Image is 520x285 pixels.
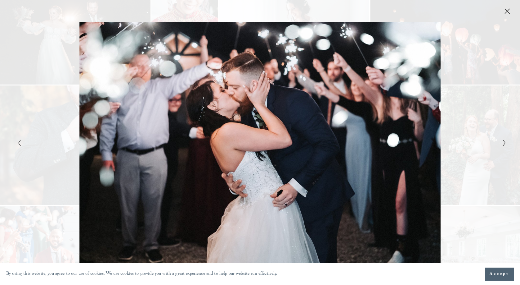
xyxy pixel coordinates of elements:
[500,139,504,146] button: Next Slide
[502,8,512,15] button: Close
[485,268,514,281] button: Accept
[6,270,278,279] p: By using this website, you agree to our use of cookies. We use cookies to provide you with a grea...
[16,139,20,146] button: Previous Slide
[490,271,509,277] span: Accept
